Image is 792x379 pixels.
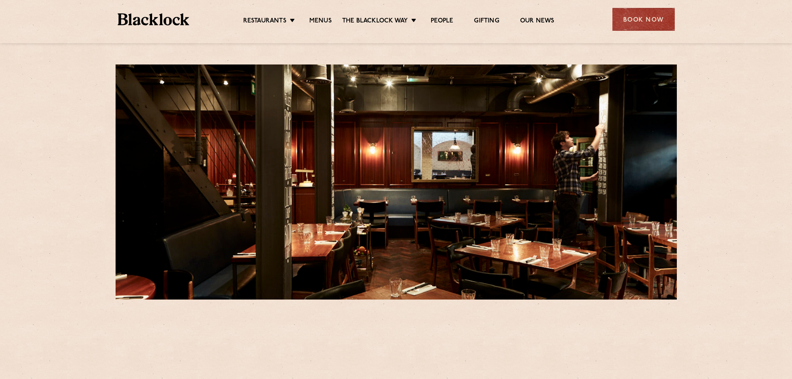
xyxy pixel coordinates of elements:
img: BL_Textured_Logo-footer-cropped.svg [118,13,190,25]
a: Gifting [474,17,499,26]
a: People [431,17,453,26]
a: Our News [520,17,555,26]
a: The Blacklock Way [342,17,408,26]
a: Menus [309,17,332,26]
a: Restaurants [243,17,286,26]
div: Book Now [612,8,675,31]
